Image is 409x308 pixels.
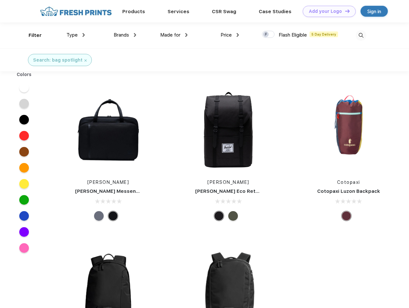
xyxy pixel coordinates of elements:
span: Made for [160,32,180,38]
a: [PERSON_NAME] [87,180,129,185]
div: Black [108,211,118,221]
span: Flash Eligible [279,32,307,38]
div: Surprise [342,211,351,221]
img: dropdown.png [83,33,85,37]
img: fo%20logo%202.webp [38,6,114,17]
img: func=resize&h=266 [186,87,271,173]
a: [PERSON_NAME] Messenger [75,188,144,194]
span: Type [66,32,78,38]
a: [PERSON_NAME] Eco Retreat 15" Computer Backpack [195,188,326,194]
span: 5 Day Delivery [309,31,338,37]
a: Cotopaxi Luzon Backpack [317,188,380,194]
div: Raven Crosshatch [94,211,104,221]
img: filter_cancel.svg [84,59,87,62]
a: [PERSON_NAME] [207,180,249,185]
div: Filter [29,32,42,39]
img: dropdown.png [185,33,187,37]
img: func=resize&h=266 [306,87,391,173]
img: desktop_search.svg [356,30,366,41]
div: Forest [228,211,238,221]
div: Colors [12,71,37,78]
img: DT [345,9,350,13]
img: dropdown.png [237,33,239,37]
img: func=resize&h=266 [65,87,151,173]
div: Add your Logo [309,9,342,14]
div: Search: bag spotlight [33,57,83,64]
a: Cotopaxi [337,180,360,185]
span: Brands [114,32,129,38]
a: Products [122,9,145,14]
div: Sign in [367,8,381,15]
img: dropdown.png [134,33,136,37]
a: Sign in [361,6,388,17]
span: Price [221,32,232,38]
div: Black [214,211,224,221]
